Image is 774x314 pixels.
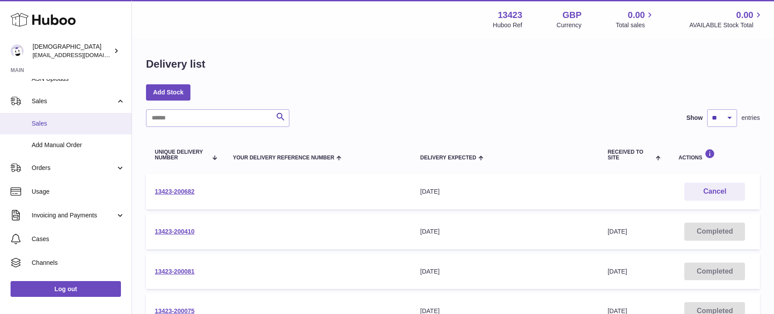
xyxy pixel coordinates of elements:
span: 0.00 [628,9,645,21]
div: Actions [679,149,751,161]
a: 13423-200682 [155,188,194,195]
button: Cancel [684,183,745,201]
strong: 13423 [498,9,522,21]
div: [DATE] [420,188,590,196]
span: entries [741,114,760,122]
img: olgazyuz@outlook.com [11,44,24,58]
h1: Delivery list [146,57,205,71]
span: 0.00 [736,9,753,21]
span: AVAILABLE Stock Total [689,21,763,29]
div: [DATE] [420,227,590,236]
span: Received to Site [608,149,654,161]
span: [DATE] [608,228,627,235]
span: Sales [32,97,116,105]
span: Total sales [616,21,655,29]
span: Your Delivery Reference Number [233,155,334,161]
a: 0.00 Total sales [616,9,655,29]
div: Currency [557,21,582,29]
a: 13423-200081 [155,268,194,275]
span: Sales [32,119,125,128]
span: Cases [32,235,125,243]
a: Add Stock [146,84,190,100]
span: Usage [32,188,125,196]
div: [DATE] [420,267,590,276]
div: [DEMOGRAPHIC_DATA] [33,43,112,59]
span: Invoicing and Payments [32,211,116,220]
span: Orders [32,164,116,172]
span: [EMAIL_ADDRESS][DOMAIN_NAME] [33,51,129,58]
a: 13423-200410 [155,228,194,235]
span: Unique Delivery Number [155,149,208,161]
strong: GBP [562,9,581,21]
a: 0.00 AVAILABLE Stock Total [689,9,763,29]
a: Log out [11,281,121,297]
div: Huboo Ref [493,21,522,29]
span: Add Manual Order [32,141,125,149]
span: [DATE] [608,268,627,275]
label: Show [686,114,703,122]
span: Delivery Expected [420,155,476,161]
span: Channels [32,259,125,267]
